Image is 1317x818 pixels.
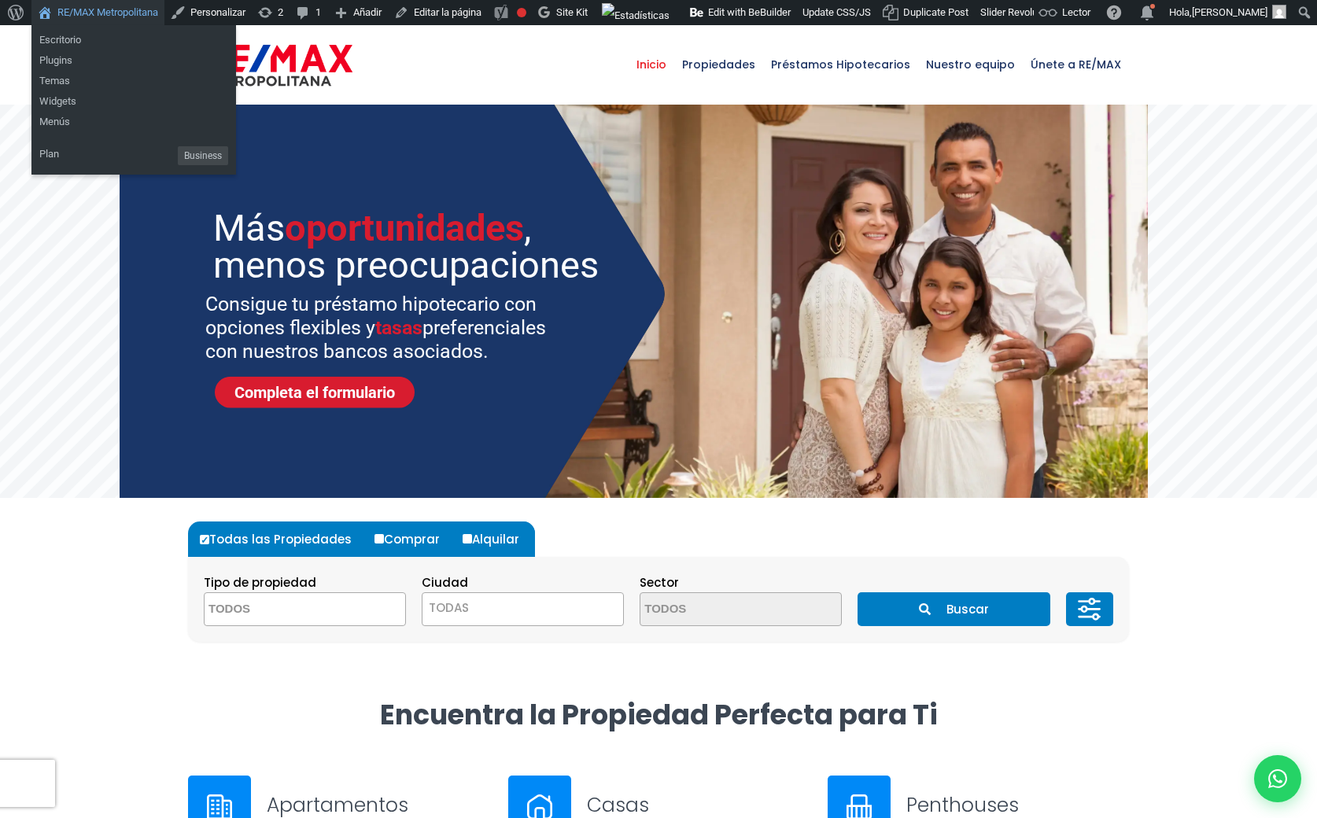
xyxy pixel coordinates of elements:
[463,534,472,543] input: Alquilar
[918,41,1023,88] span: Nuestro equipo
[918,25,1023,104] a: Nuestro equipo
[178,146,228,165] span: Business
[1023,41,1129,88] span: Únete a RE/MAX
[422,592,624,626] span: TODAS
[204,42,352,89] img: remax-metropolitana-logo
[1192,6,1267,18] span: [PERSON_NAME]
[640,574,679,591] span: Sector
[31,137,236,175] ul: RE/MAX Metropolitana
[39,142,59,167] span: Plan
[204,25,352,104] a: RE/MAX Metropolitana
[517,8,526,17] div: Frase clave objetivo no establecida
[629,25,674,104] a: Inicio
[422,574,468,591] span: Ciudad
[380,695,938,734] strong: Encuentra la Propiedad Perfecta para Ti
[374,534,384,543] input: Comprar
[1023,25,1129,104] a: Únete a RE/MAX
[371,521,456,557] label: Comprar
[674,25,763,104] a: Propiedades
[200,535,209,544] input: Todas las Propiedades
[31,112,236,132] a: Menús
[858,592,1050,626] button: Buscar
[31,66,236,137] ul: RE/MAX Metropolitana
[556,6,588,18] span: Site Kit
[763,41,918,88] span: Préstamos Hipotecarios
[674,41,763,88] span: Propiedades
[429,599,469,616] span: TODAS
[31,25,236,76] ul: RE/MAX Metropolitana
[205,593,357,627] textarea: Search
[31,71,236,91] a: Temas
[196,521,367,557] label: Todas las Propiedades
[422,597,623,619] span: TODAS
[602,3,670,28] img: Visitas de 48 horas. Haz clic para ver más estadísticas del sitio.
[980,6,1054,18] span: Slider Revolution
[31,50,236,71] a: Plugins
[459,521,535,557] label: Alquilar
[31,91,236,112] a: Widgets
[204,574,316,591] span: Tipo de propiedad
[629,41,674,88] span: Inicio
[640,593,793,627] textarea: Search
[31,30,236,50] a: Escritorio
[763,25,918,104] a: Préstamos Hipotecarios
